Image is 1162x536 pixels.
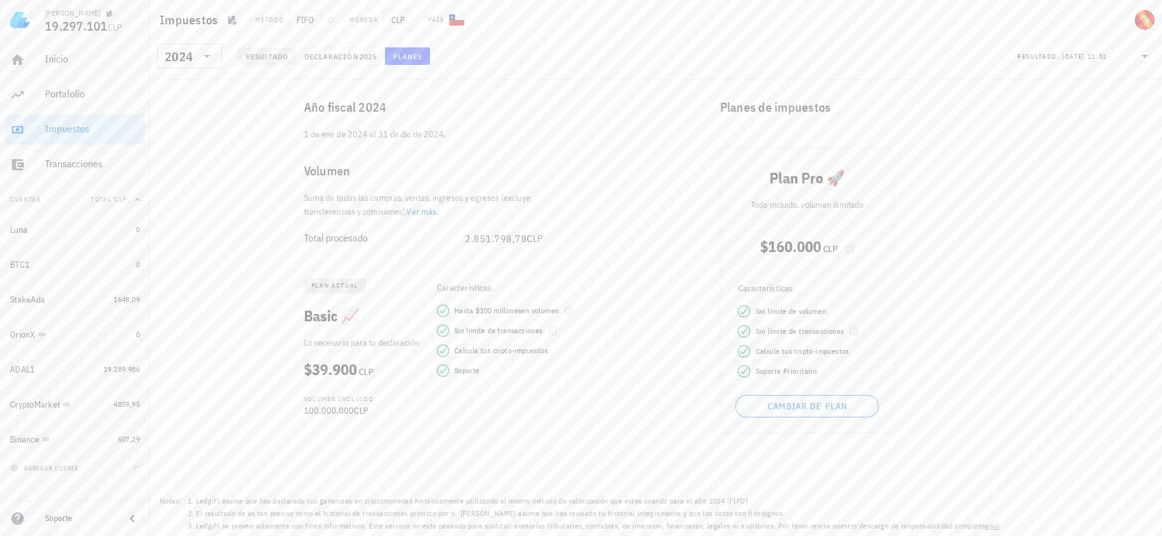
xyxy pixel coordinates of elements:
span: Sin límite de transacciones [454,324,543,337]
a: Ver más [406,206,436,217]
div: Suma de todas las compras, ventas, ingresos y egresos (excluye transferencias y comisiones). . [294,191,569,218]
div: CryptoMarket [10,399,60,410]
li: El resultado de es tan preciso como el historial de transacciones provisto por ti. [PERSON_NAME] ... [196,507,1001,520]
a: Binance 607,29 [5,424,145,454]
span: CLP [527,232,544,245]
div: Total procesado [304,232,466,244]
div: OrionX [10,329,36,340]
span: Declaración [304,52,359,61]
span: 0 [136,260,140,269]
span: 19.297.101 [45,17,108,34]
span: 607,29 [118,434,140,444]
span: CLP [359,366,373,378]
span: Soporte Prioritario [755,365,817,378]
div: Resultado: [1017,48,1062,64]
span: CLP [823,243,837,255]
span: CLP [354,405,368,416]
a: BTC1 0 [5,250,145,280]
button: Resultado [237,47,296,65]
span: 2025 [359,52,377,61]
button: agregar cuenta [7,462,84,474]
span: Sin límite de volumen [755,305,826,318]
span: 19.289.986 [104,364,140,374]
a: aquí [985,521,999,530]
div: Portafolio [45,88,140,100]
span: 4859,95 [114,399,140,409]
div: 2024 [165,51,193,63]
div: Impuestos [45,123,140,135]
button: Declaración 2025 [296,47,385,65]
a: Impuestos [5,115,145,145]
span: plan actual [311,278,359,293]
span: 100.000.000 [304,405,354,416]
div: Método [255,15,283,25]
div: Planes de impuestos [710,87,1018,127]
span: 2.851.798,78 [465,232,527,245]
a: OrionX 0 [5,319,145,349]
div: Binance [10,434,39,445]
li: LedgiFi asume que has declarado tus ganancias en criptomonedas históricamente utilizando el mismo... [196,495,1001,507]
span: Calcula tus cripto-impuestos [755,345,849,358]
span: 1648,09 [114,295,140,304]
a: ADAL1 19.289.986 [5,354,145,384]
span: Cambiar de plan [741,401,873,412]
span: Resultado [245,52,288,61]
a: CryptoMarket 4859,95 [5,389,145,419]
span: Soporte [454,364,480,377]
span: Hasta $ en volumen [454,305,559,317]
span: CLP [108,22,122,33]
div: ADAL1 [10,364,35,375]
img: LedgiFi [10,10,30,30]
p: Lo necesario para tu declaración [304,336,419,349]
span: $160.000 [760,236,821,256]
div: [DATE] 11:52 [1062,51,1107,63]
div: Luna [10,225,27,235]
div: Transacciones [45,158,140,170]
div: [PERSON_NAME] [45,8,100,18]
a: Transacciones [5,150,145,180]
div: País [428,15,444,25]
div: Soporte [45,514,115,524]
div: avatar [1135,10,1155,30]
li: LedgiFi se provee solamente con fines informativos. Este servicio no esta pensado para sustituir ... [196,520,1001,532]
span: 100 millones [480,306,522,315]
div: 1 de ene de 2024 al 31 de dic de 2024. [294,127,569,151]
div: Volumen incluido [304,394,374,404]
button: Planes [385,47,431,65]
a: StakeAda 1648,09 [5,285,145,314]
div: Año fiscal 2024 [294,87,569,127]
div: StakeAda [10,295,45,305]
div: Volumen [294,151,569,191]
button: CuentasTotal CLP [5,185,145,215]
span: CLP [383,10,413,30]
span: Calcula tus cripto-impuestos [454,344,548,357]
span: Total CLP [90,195,127,203]
span: agregar cuenta [13,464,79,472]
div: Resultado:[DATE] 11:52 [1010,44,1160,68]
a: Luna 0 [5,215,145,245]
span: FIFO [288,10,322,30]
div: BTC1 [10,260,30,270]
button: Cambiar de plan [735,395,879,417]
a: Portafolio [5,80,145,110]
div: Moneda [349,15,378,25]
span: Planes [393,52,422,61]
span: Basic 📈 [304,306,359,326]
span: Sin límite de transacciones [755,325,844,338]
a: Inicio [5,45,145,75]
div: CL-icon [449,12,464,27]
span: Plan Pro 🚀 [769,168,845,188]
span: 0 [136,225,140,234]
span: $39.900 [304,359,357,379]
h1: Impuestos [160,10,223,30]
footer: Notas: [150,491,1162,536]
div: Inicio [45,53,140,65]
p: Todo incluido, volumen ilimitado [730,198,884,212]
span: 0 [136,329,140,339]
div: 2024 [157,44,222,69]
